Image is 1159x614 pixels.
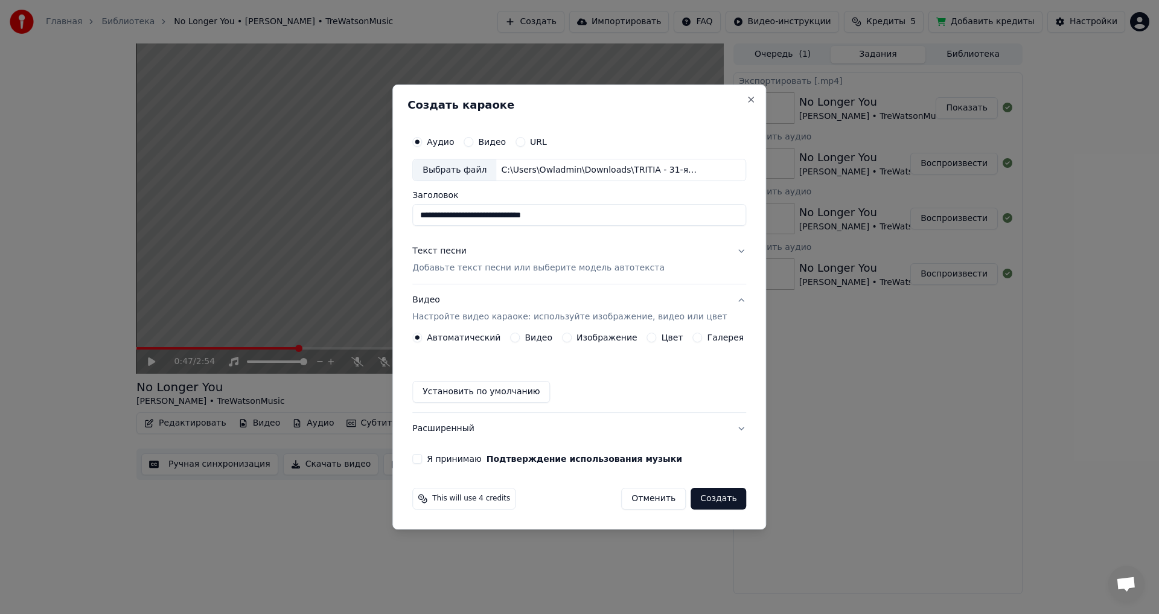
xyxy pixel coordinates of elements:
[487,455,682,463] button: Я принимаю
[412,333,746,412] div: ВидеоНастройте видео караоке: используйте изображение, видео или цвет
[427,333,500,342] label: Автоматический
[412,381,550,403] button: Установить по умолчанию
[412,295,727,324] div: Видео
[691,488,746,510] button: Создать
[412,311,727,323] p: Настройте видео караоке: используйте изображение, видео или цвет
[427,455,682,463] label: Я принимаю
[412,236,746,284] button: Текст песниДобавьте текст песни или выберите модель автотекста
[662,333,683,342] label: Цвет
[432,494,510,504] span: This will use 4 credits
[427,138,454,146] label: Аудио
[412,285,746,333] button: ВидеоНастройте видео караоке: используйте изображение, видео или цвет
[576,333,637,342] label: Изображение
[707,333,744,342] label: Галерея
[412,246,467,258] div: Текст песни
[525,333,552,342] label: Видео
[496,164,701,176] div: C:\Users\Owladmin\Downloads\TRITIA - 31-я весна [[DOMAIN_NAME]].mp3
[412,413,746,444] button: Расширенный
[478,138,506,146] label: Видео
[621,488,686,510] button: Отменить
[530,138,547,146] label: URL
[412,263,665,275] p: Добавьте текст песни или выберите модель автотекста
[407,100,751,110] h2: Создать караоке
[413,159,496,181] div: Выбрать файл
[412,191,746,200] label: Заголовок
